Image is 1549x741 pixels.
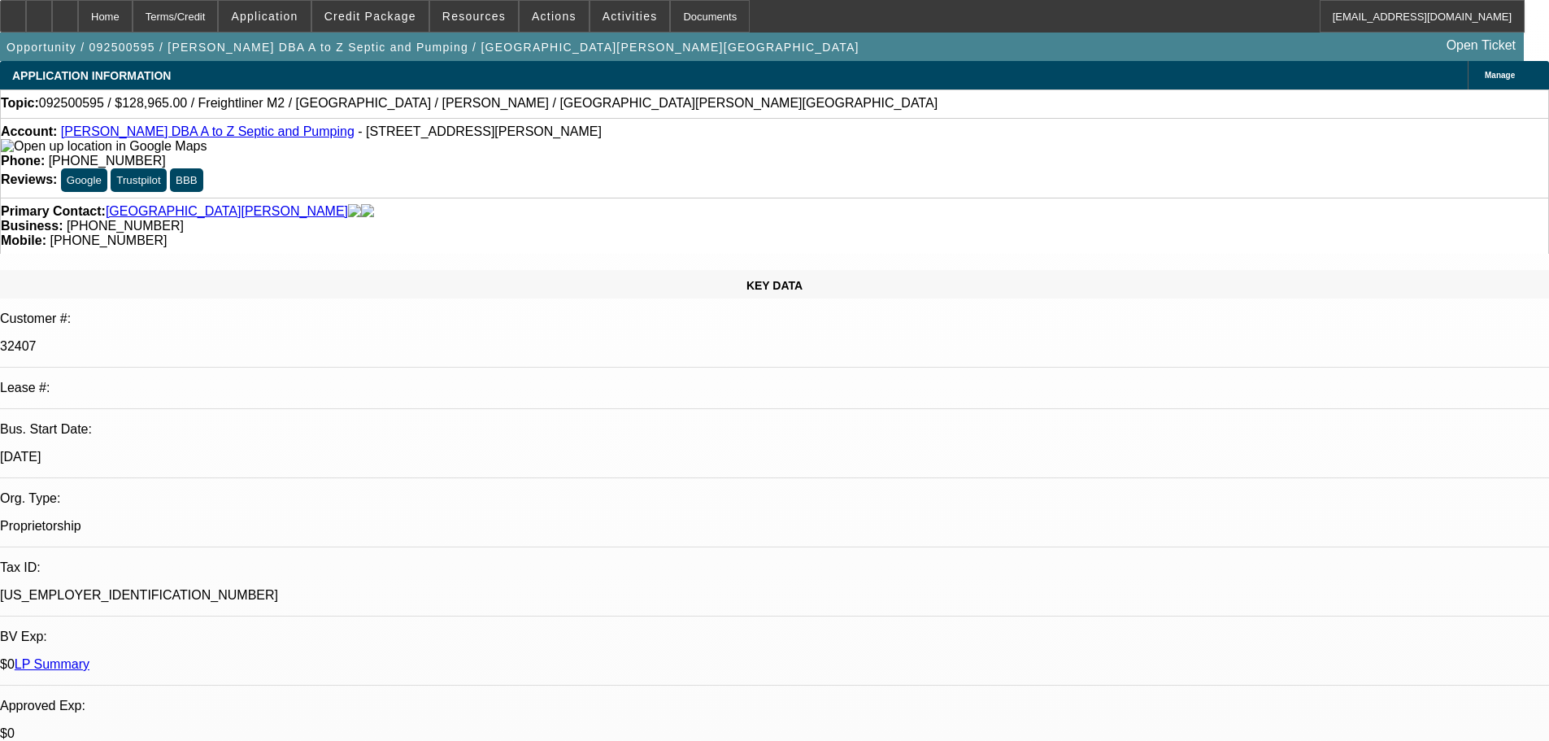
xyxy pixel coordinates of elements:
a: View Google Maps [1,139,207,153]
button: BBB [170,168,203,192]
img: linkedin-icon.png [361,204,374,219]
img: Open up location in Google Maps [1,139,207,154]
a: [GEOGRAPHIC_DATA][PERSON_NAME] [106,204,348,219]
button: Trustpilot [111,168,166,192]
a: Open Ticket [1440,32,1522,59]
strong: Business: [1,219,63,233]
span: Activities [603,10,658,23]
button: Resources [430,1,518,32]
span: APPLICATION INFORMATION [12,69,171,82]
span: Credit Package [324,10,416,23]
span: Actions [532,10,577,23]
a: LP Summary [15,657,89,671]
strong: Reviews: [1,172,57,186]
span: 092500595 / $128,965.00 / Freightliner M2 / [GEOGRAPHIC_DATA] / [PERSON_NAME] / [GEOGRAPHIC_DATA]... [39,96,938,111]
span: - [STREET_ADDRESS][PERSON_NAME] [358,124,602,138]
button: Google [61,168,107,192]
span: [PHONE_NUMBER] [50,233,167,247]
span: [PHONE_NUMBER] [49,154,166,168]
span: Application [231,10,298,23]
span: Resources [442,10,506,23]
span: Manage [1485,71,1515,80]
strong: Primary Contact: [1,204,106,219]
strong: Account: [1,124,57,138]
strong: Phone: [1,154,45,168]
a: [PERSON_NAME] DBA A to Z Septic and Pumping [61,124,355,138]
button: Actions [520,1,589,32]
button: Activities [590,1,670,32]
strong: Mobile: [1,233,46,247]
span: KEY DATA [746,279,803,292]
img: facebook-icon.png [348,204,361,219]
span: Opportunity / 092500595 / [PERSON_NAME] DBA A to Z Septic and Pumping / [GEOGRAPHIC_DATA][PERSON_... [7,41,859,54]
span: [PHONE_NUMBER] [67,219,184,233]
button: Application [219,1,310,32]
strong: Topic: [1,96,39,111]
button: Credit Package [312,1,429,32]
